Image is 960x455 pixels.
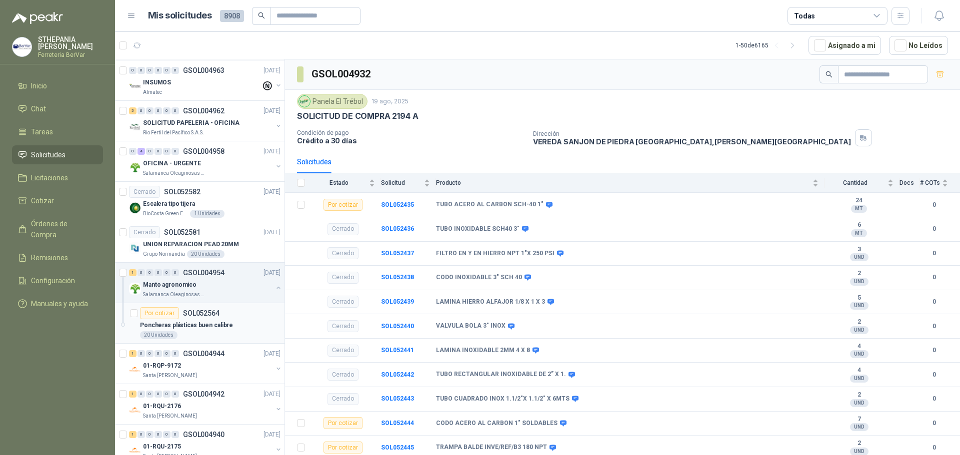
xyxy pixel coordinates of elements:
a: 1 0 0 0 0 0 GSOL004944[DATE] Company Logo01-RQP-9172Santa [PERSON_NAME] [129,348,282,380]
img: Company Logo [129,364,141,376]
p: GSOL004944 [183,350,224,357]
a: 1 0 0 0 0 0 GSOL004954[DATE] Company LogoManto agronomicoSalamanca Oleaginosas SAS [129,267,282,299]
p: SOLICITUD DE COMPRA 2194 A [297,111,418,121]
a: Solicitudes [12,145,103,164]
div: 1 [129,350,136,357]
div: Por cotizar [323,199,362,211]
p: SOL052582 [164,188,200,195]
p: Crédito a 30 días [297,136,525,145]
p: BioCosta Green Energy S.A.S [143,210,188,218]
b: 2 [824,318,893,326]
div: Por cotizar [323,442,362,454]
div: 0 [137,431,145,438]
div: Cerrado [327,369,358,381]
b: CODO INOXIDABLE 3" SCH 40 [436,274,522,282]
b: SOL052444 [381,420,414,427]
div: 0 [129,148,136,155]
span: Inicio [31,80,47,91]
p: 01-RQP-9172 [143,361,181,371]
div: Cerrado [129,226,160,238]
div: UND [850,423,868,431]
div: UND [850,350,868,358]
img: Company Logo [129,242,141,254]
div: 0 [154,148,162,155]
a: Cotizar [12,191,103,210]
a: 1 0 0 0 0 0 GSOL004942[DATE] Company Logo01-RQU-2176Santa [PERSON_NAME] [129,388,282,420]
p: Rio Fertil del Pacífico S.A.S. [143,129,204,137]
div: 20 Unidades [140,331,177,339]
b: SOL052445 [381,444,414,451]
div: 0 [146,391,153,398]
p: Condición de pago [297,129,525,136]
p: [DATE] [263,147,280,156]
span: 8908 [220,10,244,22]
p: Grupo Normandía [143,250,185,258]
p: Dirección [533,130,851,137]
th: Docs [899,173,920,193]
b: TUBO CUADRADO INOX 1.1/2"X 1.1/2" X 6MTS [436,395,569,403]
img: Company Logo [129,161,141,173]
div: 1 [129,431,136,438]
b: 2 [824,270,893,278]
th: Producto [436,173,824,193]
span: Chat [31,103,46,114]
div: Cerrado [327,247,358,259]
p: GSOL004958 [183,148,224,155]
th: Solicitud [381,173,436,193]
p: [DATE] [263,349,280,359]
span: Configuración [31,275,75,286]
a: SOL052437 [381,250,414,257]
b: 0 [920,249,948,258]
span: Órdenes de Compra [31,218,93,240]
div: Cerrado [129,186,160,198]
a: SOL052442 [381,371,414,378]
span: Remisiones [31,252,68,263]
div: Cerrado [327,393,358,405]
p: SOLICITUD PAPELERIA - OFICINA [143,118,239,128]
span: Producto [436,179,810,186]
th: Cantidad [824,173,899,193]
div: 0 [137,391,145,398]
img: Company Logo [129,80,141,92]
a: Remisiones [12,248,103,267]
a: Manuales y ayuda [12,294,103,313]
th: # COTs [920,173,960,193]
a: SOL052439 [381,298,414,305]
p: GSOL004963 [183,67,224,74]
p: OFICINA - URGENTE [143,159,201,168]
b: SOL052440 [381,323,414,330]
div: 1 [129,269,136,276]
div: UND [850,253,868,261]
h1: Mis solicitudes [148,8,212,23]
img: Company Logo [12,37,31,56]
div: Cerrado [327,345,358,357]
div: 0 [137,269,145,276]
a: Tareas [12,122,103,141]
div: 0 [146,148,153,155]
span: # COTs [920,179,940,186]
b: 0 [920,370,948,380]
div: 0 [137,107,145,114]
a: SOL052436 [381,225,414,232]
p: 01-RQU-2176 [143,402,181,411]
b: 4 [824,343,893,351]
span: Solicitudes [31,149,65,160]
a: CerradoSOL052581[DATE] Company LogoUNION REPARACION PEAD 20MMGrupo Normandía20 Unidades [115,222,284,263]
p: SOL052581 [164,229,200,236]
a: Configuración [12,271,103,290]
a: SOL052443 [381,395,414,402]
p: Salamanca Oleaginosas SAS [143,291,206,299]
span: Cantidad [824,179,885,186]
div: 0 [171,107,179,114]
b: LAMINA INOXIDABLE 2MM 4 X 8 [436,347,530,355]
a: 5 0 0 0 0 0 GSOL004962[DATE] Company LogoSOLICITUD PAPELERIA - OFICINARio Fertil del Pacífico S.A.S. [129,105,282,137]
div: Cerrado [327,272,358,284]
p: UNION REPARACION PEAD 20MM [143,240,239,249]
p: GSOL004962 [183,107,224,114]
div: Por cotizar [323,417,362,429]
span: Cotizar [31,195,54,206]
h3: GSOL004932 [311,66,372,82]
img: Company Logo [129,404,141,416]
p: Escalera tipo tijera [143,199,195,209]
